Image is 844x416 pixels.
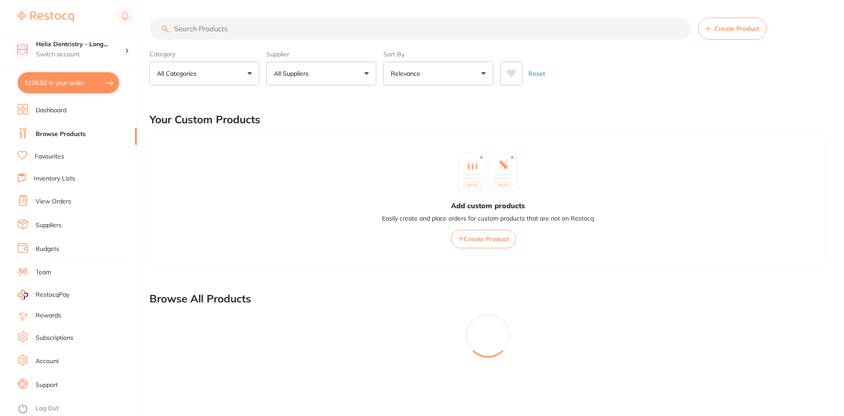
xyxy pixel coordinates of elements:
[391,69,424,78] p: Relevance
[18,72,119,93] button: $106.82 in your order
[18,402,134,416] button: Log Out
[526,62,548,85] button: Reset
[36,311,61,320] a: Rewards
[149,293,251,305] h2: Browse All Products
[382,214,594,223] p: Easily create and place orders for custom products that are not on Restocq
[698,18,767,40] button: Create Product
[18,7,74,27] a: Restocq Logo
[489,153,518,192] img: custom_product_2
[36,334,73,342] a: Subscriptions
[36,268,51,277] a: Team
[266,50,376,58] label: Supplier
[36,404,58,413] a: Log Out
[14,40,31,58] img: Helix Dentristry - Long Jetty
[149,18,691,40] input: Search Products
[149,114,260,126] h2: Your Custom Products
[451,230,516,248] button: Create Product
[36,381,58,390] a: Support
[274,69,312,78] p: All Suppliers
[18,290,28,300] img: RestocqPay
[36,197,71,206] a: View Orders
[451,201,525,210] h3: Add custom products
[36,245,59,254] a: Budgets
[36,291,69,299] span: RestocqPay
[36,106,66,115] a: Dashboard
[18,11,74,22] img: Restocq Logo
[149,62,259,85] button: All Categories
[18,290,69,300] a: RestocqPay
[383,50,493,58] label: Sort By
[36,50,125,59] p: Switch account
[36,221,62,230] a: Suppliers
[36,40,125,49] h4: Helix Dentristry - Long Jetty
[149,50,259,58] label: Category
[464,235,509,243] span: Create Product
[157,69,200,78] p: All Categories
[266,62,376,85] button: All Suppliers
[36,130,86,139] a: Browse Products
[34,174,75,183] a: Inventory Lists
[714,25,759,32] span: Create Product
[383,62,493,85] button: Relevance
[458,153,487,192] img: custom_product_1
[36,357,59,366] a: Account
[35,152,64,161] a: Favourites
